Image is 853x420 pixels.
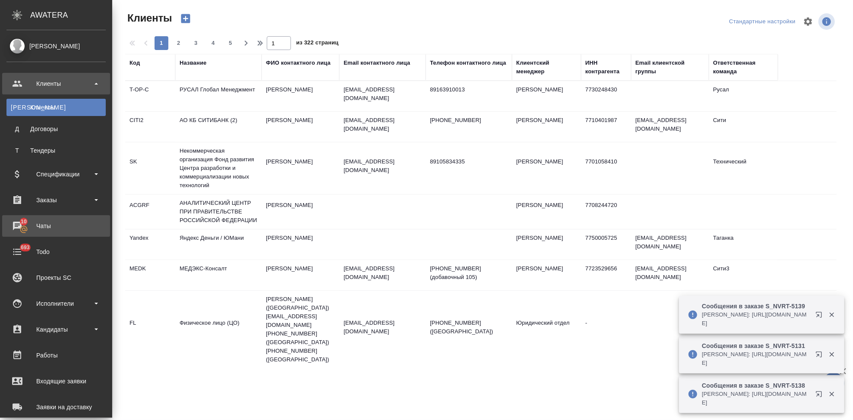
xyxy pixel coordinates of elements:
div: Входящие заявки [6,375,106,388]
div: AWATERA [30,6,112,24]
td: Яндекс Деньги / ЮМани [175,229,262,260]
p: Сообщения в заказе S_NVRT-5131 [702,342,810,350]
div: Тендеры [11,146,101,155]
td: SK [125,153,175,183]
div: Ответственная команда [713,59,774,76]
p: [EMAIL_ADDRESS][DOMAIN_NAME] [344,85,421,103]
a: Проекты SC [2,267,110,288]
div: Email контактного лица [344,59,410,67]
td: FL [125,314,175,345]
div: ФИО контактного лица [266,59,331,67]
div: Клиенты [6,77,106,90]
a: Работы [2,345,110,366]
button: 5 [224,36,237,50]
td: МЕДЭКС-Консалт [175,260,262,290]
td: T-OP-C [125,81,175,111]
div: Код [130,59,140,67]
td: [PERSON_NAME] [262,81,339,111]
div: Клиенты [11,103,101,112]
button: 4 [206,36,220,50]
p: [PHONE_NUMBER] ([GEOGRAPHIC_DATA]) [430,319,508,336]
td: РУСАЛ Глобал Менеджмент [175,81,262,111]
a: ДДоговоры [6,120,106,138]
button: 2 [172,36,186,50]
td: [PERSON_NAME] [512,229,581,260]
span: 693 [16,243,35,252]
td: [PERSON_NAME] [512,112,581,142]
td: [EMAIL_ADDRESS][DOMAIN_NAME] [631,260,709,290]
span: 5 [224,39,237,47]
p: [PERSON_NAME]: [URL][DOMAIN_NAME] [702,350,810,367]
div: Название [180,59,206,67]
td: 7730248430 [581,81,631,111]
td: 7750005725 [581,229,631,260]
button: Открыть в новой вкладке [810,386,831,406]
button: Закрыть [823,351,840,358]
div: ИНН контрагента [585,59,627,76]
div: Договоры [11,125,101,133]
td: АНАЛИТИЧЕСКИЙ ЦЕНТР ПРИ ПРАВИТЕЛЬСТВЕ РОССИЙСКОЙ ФЕДЕРАЦИИ [175,194,262,229]
a: [PERSON_NAME]Клиенты [6,99,106,116]
button: Закрыть [823,390,840,398]
td: Технический [709,153,778,183]
button: Закрыть [823,311,840,319]
td: АО КБ СИТИБАНК (2) [175,112,262,142]
span: Настроить таблицу [798,11,818,32]
td: Таганка [709,229,778,260]
td: Сити [709,112,778,142]
td: [PERSON_NAME] [262,153,339,183]
td: 7701058410 [581,153,631,183]
td: [PERSON_NAME] [262,260,339,290]
p: [PERSON_NAME]: [URL][DOMAIN_NAME] [702,310,810,328]
p: [EMAIL_ADDRESS][DOMAIN_NAME] [344,116,421,133]
a: 10Чаты [2,215,110,237]
div: Заявки на доставку [6,401,106,414]
td: [PERSON_NAME] [512,81,581,111]
td: ACGRF [125,197,175,227]
span: Клиенты [125,11,172,25]
a: Заявки на доставку [2,396,110,418]
div: Todo [6,245,106,258]
td: Некоммерческая организация Фонд развития Центра разработки и коммерциализации новых технологий [175,142,262,194]
span: из 322 страниц [296,38,338,50]
div: Работы [6,349,106,362]
span: 10 [16,217,32,226]
p: [EMAIL_ADDRESS][DOMAIN_NAME] [344,264,421,282]
div: [PERSON_NAME] [6,41,106,51]
p: [EMAIL_ADDRESS][DOMAIN_NAME] [344,319,421,336]
td: Сити3 [709,260,778,290]
span: Посмотреть информацию [818,13,837,30]
p: [PHONE_NUMBER] [430,116,508,125]
div: Чаты [6,219,106,232]
div: Спецификации [6,168,106,181]
td: 7708244720 [581,197,631,227]
span: 4 [206,39,220,47]
div: Клиентский менеджер [516,59,577,76]
button: Открыть в новой вкладке [810,346,831,367]
td: [PERSON_NAME] [512,153,581,183]
td: 7710401987 [581,112,631,142]
div: Заказы [6,194,106,207]
td: CITI2 [125,112,175,142]
td: [PERSON_NAME] [262,112,339,142]
a: ТТендеры [6,142,106,159]
div: Исполнители [6,297,106,310]
td: Физическое лицо (ЦО) [175,314,262,345]
td: [EMAIL_ADDRESS][DOMAIN_NAME] [631,229,709,260]
p: 89163910013 [430,85,508,94]
td: [PERSON_NAME] [262,197,339,227]
div: Кандидаты [6,323,106,336]
p: Сообщения в заказе S_NVRT-5138 [702,381,810,390]
div: split button [727,15,798,28]
td: Русал [709,81,778,111]
div: Проекты SC [6,271,106,284]
td: MEDK [125,260,175,290]
div: Телефон контактного лица [430,59,506,67]
td: [EMAIL_ADDRESS][DOMAIN_NAME] [631,112,709,142]
span: 3 [189,39,203,47]
button: 3 [189,36,203,50]
a: 693Todo [2,241,110,263]
p: [EMAIL_ADDRESS][DOMAIN_NAME] [344,157,421,175]
td: - [581,314,631,345]
td: [PERSON_NAME] ([GEOGRAPHIC_DATA]) [EMAIL_ADDRESS][DOMAIN_NAME] [PHONE_NUMBER] ([GEOGRAPHIC_DATA])... [262,291,339,368]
